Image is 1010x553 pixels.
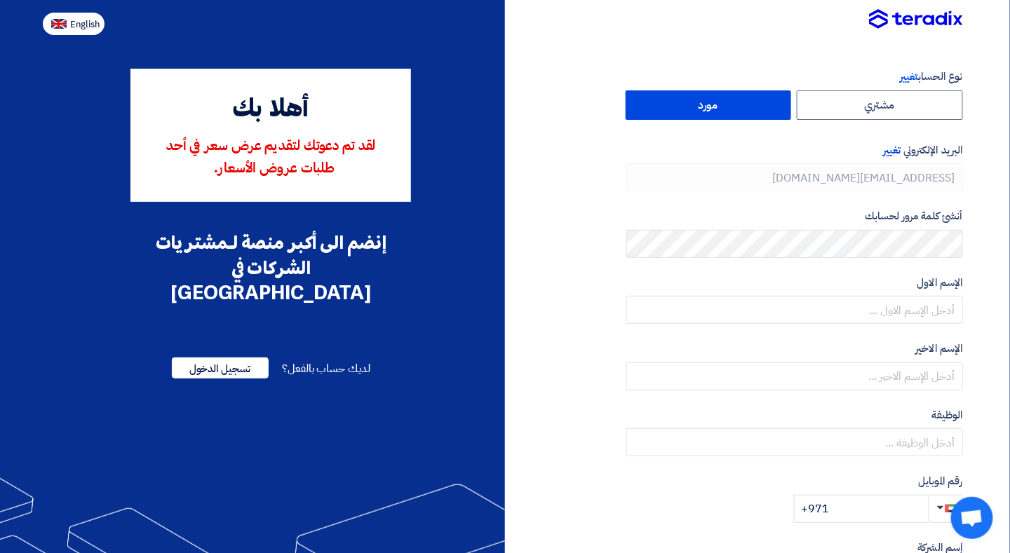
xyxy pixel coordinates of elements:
span: تغيير [900,69,918,84]
div: أهلا بك [150,91,391,129]
input: أدخل الوظيفة ... [626,428,963,456]
img: Teradix logo [869,9,963,30]
span: تسجيل الدخول [172,357,269,378]
input: أدخل الإسم الاخير ... [626,362,963,390]
span: English [71,20,100,29]
a: تسجيل الدخول [172,360,269,377]
div: Open chat [951,497,993,539]
label: مورد [626,90,792,120]
img: en-US.png [51,19,67,29]
div: إنضم الى أكبر منصة لـمشتريات الشركات في [GEOGRAPHIC_DATA] [130,230,411,306]
button: English [43,13,105,35]
span: لقد تم دعوتك لتقديم عرض سعر في أحد طلبات عروض الأسعار. [166,139,376,176]
label: البريد الإلكتروني [626,142,963,158]
label: الإسم الاول [626,275,963,291]
input: أدخل رقم الموبايل ... [794,495,929,523]
label: الإسم الاخير [626,341,963,357]
input: أدخل الإسم الاول ... [626,296,963,324]
label: مشتري [797,90,963,120]
label: نوع الحساب [626,69,963,85]
input: أدخل بريد العمل الإلكتروني الخاص بك ... [626,163,963,191]
label: رقم الموبايل [626,473,963,489]
span: لديك حساب بالفعل؟ [282,360,370,377]
span: تغيير [883,142,901,158]
label: الوظيفة [626,407,963,423]
label: أنشئ كلمة مرور لحسابك [626,208,963,224]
